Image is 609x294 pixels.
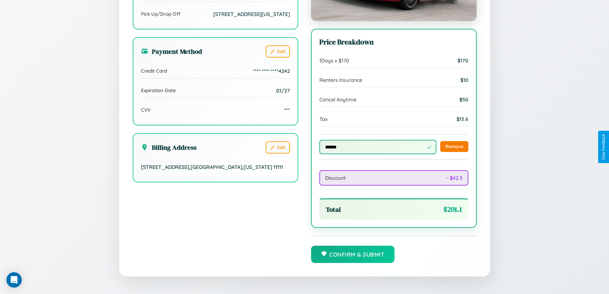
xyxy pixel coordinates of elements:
span: $ 201.1 [443,204,462,214]
button: Remove [440,141,468,152]
h3: Price Breakdown [319,37,468,47]
div: Give Feedback [601,134,606,160]
button: Edit [266,45,290,58]
span: 1 Days x $ 170 [319,57,349,64]
span: CVV [141,107,151,113]
span: [STREET_ADDRESS][US_STATE] [213,11,290,17]
span: Discount [325,175,346,181]
span: $ 10 [460,77,468,83]
h3: Payment Method [141,47,202,56]
div: Open Intercom Messenger [6,272,22,288]
span: Credit Card [141,68,167,74]
span: $ 170 [457,57,468,64]
button: Edit [266,141,290,154]
span: - $ 42.5 [447,175,463,181]
span: Tax [319,116,328,122]
span: Renters Insurance [319,77,362,83]
span: Total [326,205,341,214]
button: Confirm & Submit [311,246,395,263]
span: $ 13.6 [457,116,468,122]
span: [STREET_ADDRESS] , [GEOGRAPHIC_DATA] , [US_STATE] 11111 [141,164,283,170]
span: Expiration Date [141,87,176,93]
span: $ 50 [459,96,468,103]
span: Cancel Anytime [319,96,356,103]
span: Pick Up/Drop Off [141,11,181,17]
h3: Billing Address [141,143,197,152]
span: 01/27 [276,87,290,94]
